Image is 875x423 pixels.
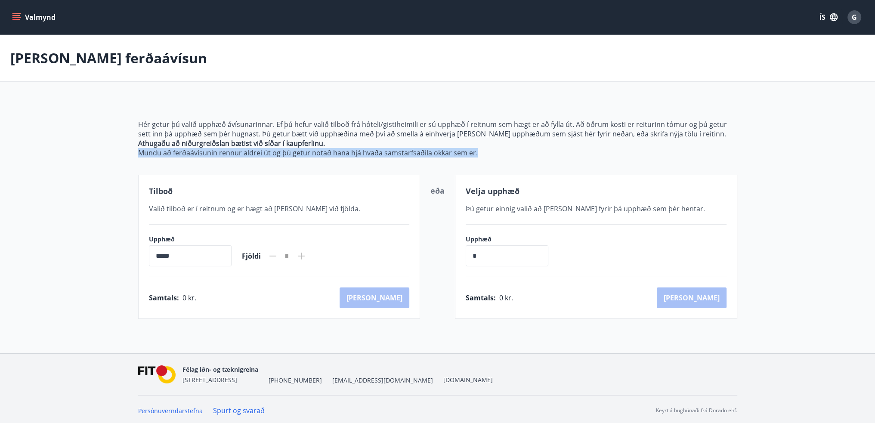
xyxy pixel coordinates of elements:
[10,9,59,25] button: menu
[149,186,173,196] span: Tilboð
[332,376,433,385] span: [EMAIL_ADDRESS][DOMAIN_NAME]
[466,204,705,213] span: Þú getur einnig valið að [PERSON_NAME] fyrir þá upphæð sem þér hentar.
[149,293,179,303] span: Samtals :
[815,9,842,25] button: ÍS
[269,376,322,385] span: [PHONE_NUMBER]
[852,12,857,22] span: G
[656,407,737,414] p: Keyrt á hugbúnaði frá Dorado ehf.
[182,293,196,303] span: 0 kr.
[430,185,445,196] span: eða
[213,406,265,415] a: Spurt og svarað
[138,407,203,415] a: Persónuverndarstefna
[182,376,237,384] span: [STREET_ADDRESS]
[466,293,496,303] span: Samtals :
[242,251,261,261] span: Fjöldi
[466,235,557,244] label: Upphæð
[499,293,513,303] span: 0 kr.
[443,376,493,384] a: [DOMAIN_NAME]
[844,7,865,28] button: G
[138,148,737,157] p: Mundu að ferðaávísunin rennur aldrei út og þú getur notað hana hjá hvaða samstarfsaðila okkar sem...
[149,235,232,244] label: Upphæð
[138,120,737,139] p: Hér getur þú valið upphæð ávísunarinnar. Ef þú hefur valið tilboð frá hóteli/gistiheimili er sú u...
[138,139,325,148] strong: Athugaðu að niðurgreiðslan bætist við síðar í kaupferlinu.
[466,186,519,196] span: Velja upphæð
[182,365,258,374] span: Félag iðn- og tæknigreina
[149,204,360,213] span: Valið tilboð er í reitnum og er hægt að [PERSON_NAME] við fjölda.
[10,49,207,68] p: [PERSON_NAME] ferðaávísun
[138,365,176,384] img: FPQVkF9lTnNbbaRSFyT17YYeljoOGk5m51IhT0bO.png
